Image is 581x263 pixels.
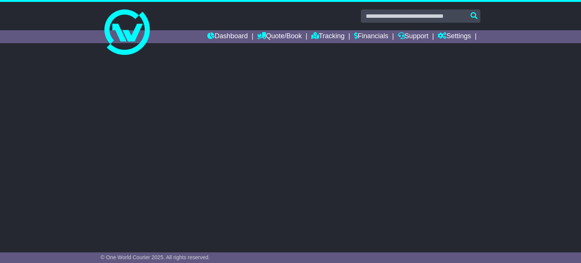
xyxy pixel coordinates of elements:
[398,30,429,43] a: Support
[438,30,471,43] a: Settings
[354,30,388,43] a: Financials
[257,30,302,43] a: Quote/Book
[311,30,345,43] a: Tracking
[101,254,210,260] span: © One World Courier 2025. All rights reserved.
[207,30,248,43] a: Dashboard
